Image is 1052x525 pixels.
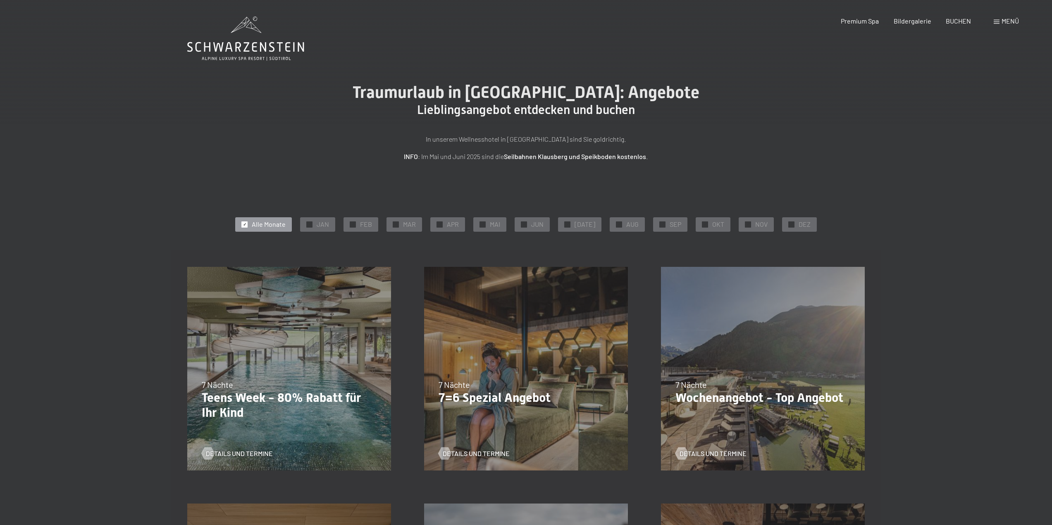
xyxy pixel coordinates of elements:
[799,220,811,229] span: DEZ
[481,221,484,227] span: ✓
[394,221,398,227] span: ✓
[447,220,459,229] span: APR
[946,17,971,25] a: BUCHEN
[618,221,621,227] span: ✓
[360,220,372,229] span: FEB
[755,220,768,229] span: NOV
[670,220,681,229] span: SEP
[351,221,355,227] span: ✓
[317,220,329,229] span: JAN
[522,221,526,227] span: ✓
[490,220,500,229] span: MAI
[243,221,246,227] span: ✓
[404,152,418,160] strong: INFO
[439,390,613,405] p: 7=6 Spezial Angebot
[566,221,569,227] span: ✓
[841,17,879,25] a: Premium Spa
[308,221,311,227] span: ✓
[1002,17,1019,25] span: Menü
[894,17,931,25] a: Bildergalerie
[790,221,793,227] span: ✓
[531,220,544,229] span: JUN
[680,449,747,458] span: Details und Termine
[417,102,635,117] span: Lieblingsangebot entdecken und buchen
[202,449,273,458] a: Details und Termine
[675,380,707,390] span: 7 Nächte
[575,220,595,229] span: [DATE]
[675,390,850,405] p: Wochenangebot - Top Angebot
[252,220,286,229] span: Alle Monate
[675,449,747,458] a: Details und Termine
[443,449,510,458] span: Details und Termine
[202,390,377,420] p: Teens Week - 80% Rabatt für Ihr Kind
[661,221,664,227] span: ✓
[320,134,733,145] p: In unserem Wellnesshotel in [GEOGRAPHIC_DATA] sind Sie goldrichtig.
[353,83,699,102] span: Traumurlaub in [GEOGRAPHIC_DATA]: Angebote
[206,449,273,458] span: Details und Termine
[438,221,441,227] span: ✓
[704,221,707,227] span: ✓
[320,151,733,162] p: : Im Mai und Juni 2025 sind die .
[202,380,233,390] span: 7 Nächte
[626,220,639,229] span: AUG
[712,220,724,229] span: OKT
[439,380,470,390] span: 7 Nächte
[747,221,750,227] span: ✓
[403,220,416,229] span: MAR
[439,449,510,458] a: Details und Termine
[504,152,646,160] strong: Seilbahnen Klausberg und Speikboden kostenlos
